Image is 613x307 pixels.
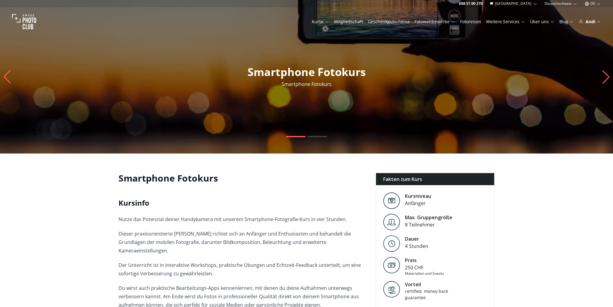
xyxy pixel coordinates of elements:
[412,17,458,26] button: Fotowettbewerbe
[118,173,366,184] h1: Smartphone Fotokurs
[458,17,484,26] button: Fotoreisen
[405,200,431,207] div: Anfänger
[118,215,366,223] p: Nutze das Potenzial deiner Handykamera mit unserem Smartphone-Fotografie-Kurs in vier Stunden.
[118,261,366,278] p: Der Unterricht ist in interaktive Workshops, praktische Übungen und Echtzeit-Feedback unterteilt,...
[365,17,412,26] button: Geschenkgutscheine
[334,19,363,25] a: Mitgliedschaft
[12,10,36,34] img: Swiss photo club
[405,271,444,276] div: Materialien und Snacks
[559,19,574,25] a: Blog
[460,19,481,25] a: Fotoreisen
[405,214,452,221] div: Max. Gruppengröße
[484,17,528,26] button: Weitere Services
[312,19,329,25] a: Kurse
[405,221,452,228] div: 8 Teilnehmer
[405,264,444,271] div: 250 CHF
[383,192,400,209] img: Level
[332,17,365,26] button: Mitgliedschaft
[530,19,555,25] a: Über uns
[368,19,410,25] a: Geschenkgutscheine
[405,242,428,250] div: 4 Stunden
[118,198,366,208] h2: Kursinfo
[405,192,431,200] div: Kursniveau
[459,1,483,6] a: 058 51 00 270
[415,19,455,25] a: Fotowettbewerbe
[528,17,557,26] button: Über uns
[579,19,601,25] div: Andi
[405,288,456,301] div: certified, money back guarantee
[405,257,444,264] div: Preis
[383,235,400,252] img: Level
[383,257,400,274] img: Preis
[405,235,428,242] div: Dauer
[383,281,400,298] img: Vorteil
[383,214,400,230] img: Level
[118,229,366,255] p: Dieser praxisorientierte [PERSON_NAME] richtet sich an Anfänger und Enthusiasten und behandelt di...
[486,19,525,25] a: Weitere Services
[557,17,576,26] button: Blog
[376,173,495,185] div: Fakten zum Kurs
[405,281,456,288] div: Vorteil
[309,17,332,26] button: Kurse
